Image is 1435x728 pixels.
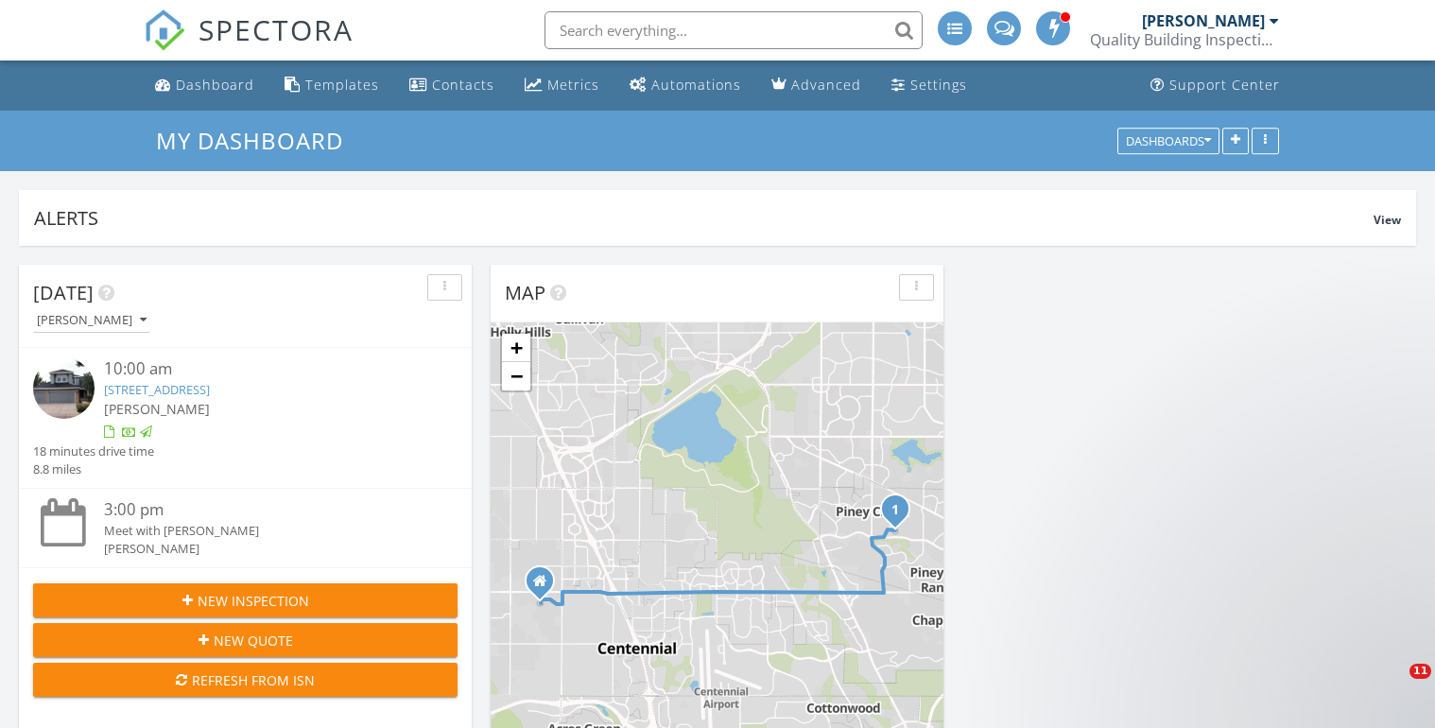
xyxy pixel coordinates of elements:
a: 10:00 am [STREET_ADDRESS] [PERSON_NAME] 18 minutes drive time 8.8 miles [33,357,458,478]
a: Settings [884,68,975,103]
button: New Quote [33,623,458,657]
div: Advanced [791,76,861,94]
div: [PERSON_NAME] [37,314,147,327]
div: 3:00 pm [104,498,423,522]
div: 8.8 miles [33,460,154,478]
div: 18 minutes drive time [33,442,154,460]
div: Dashboard [176,76,254,94]
a: SPECTORA [144,26,354,65]
span: New Inspection [198,591,309,611]
div: Support Center [1169,76,1280,94]
a: Metrics [517,68,607,103]
div: 6859 S Niagara Ct, Centennial Colorado 80112 [540,581,551,592]
div: Alerts [34,205,1374,231]
button: New Inspection [33,583,458,617]
a: Templates [277,68,387,103]
a: Advanced [764,68,869,103]
button: Dashboards [1117,128,1219,154]
a: Zoom in [502,334,530,362]
span: Map [505,280,545,305]
a: Support Center [1143,68,1288,103]
div: 10:00 am [104,357,423,381]
div: Refresh from ISN [48,670,442,690]
div: Contacts [432,76,494,94]
a: Contacts [402,68,502,103]
a: Automations (Advanced) [622,68,749,103]
div: [PERSON_NAME] [104,540,423,558]
div: Templates [305,76,379,94]
img: The Best Home Inspection Software - Spectora [144,9,185,51]
div: Meet with [PERSON_NAME] [104,522,423,540]
button: [PERSON_NAME] [33,308,150,334]
div: Dashboards [1126,134,1211,147]
a: Dashboard [147,68,262,103]
a: [STREET_ADDRESS] [104,381,210,398]
span: View [1374,212,1401,228]
span: New Quote [214,631,293,650]
div: Automations [651,76,741,94]
div: 17778 E Dorado Dr, Centennial, CO 80015 [895,509,907,520]
i: 1 [891,504,899,517]
input: Search everything... [545,11,923,49]
div: Metrics [547,76,599,94]
a: My Dashboard [156,125,359,156]
div: Settings [910,76,967,94]
div: Quality Building Inspections [1090,30,1279,49]
img: 9350711%2Fcover_photos%2FK9CtzwsYY1nZkAeeR4yb%2Fsmall.jpg [33,357,95,419]
span: SPECTORA [199,9,354,49]
div: [PERSON_NAME] [1142,11,1265,30]
a: Zoom out [502,362,530,390]
span: [DATE] [33,280,94,305]
button: Refresh from ISN [33,663,458,697]
iframe: Intercom live chat [1371,664,1416,709]
span: 11 [1409,664,1431,679]
span: [PERSON_NAME] [104,400,210,418]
